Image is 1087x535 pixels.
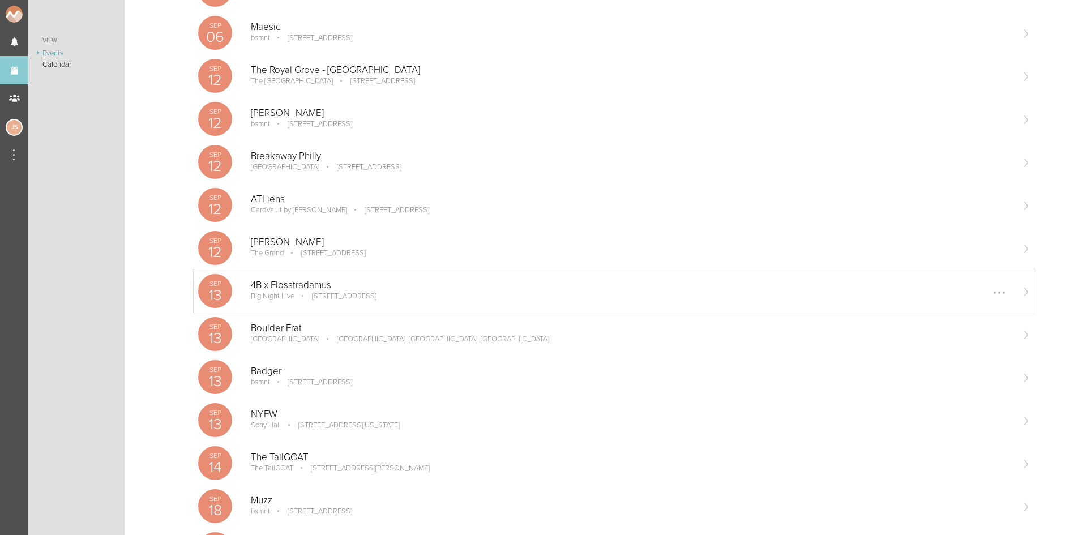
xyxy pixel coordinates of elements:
[28,59,125,70] a: Calendar
[251,335,319,344] p: [GEOGRAPHIC_DATA]
[198,280,232,287] p: Sep
[295,464,430,473] p: [STREET_ADDRESS][PERSON_NAME]
[198,22,232,29] p: Sep
[251,507,270,516] p: bsmnt
[321,162,401,172] p: [STREET_ADDRESS]
[283,421,400,430] p: [STREET_ADDRESS][US_STATE]
[198,159,232,174] p: 12
[198,495,232,502] p: Sep
[198,65,232,72] p: Sep
[251,206,347,215] p: CardVault by [PERSON_NAME]
[251,194,1012,205] p: ATLiens
[28,48,125,59] a: Events
[251,65,1012,76] p: The Royal Grove - [GEOGRAPHIC_DATA]
[198,115,232,131] p: 12
[198,323,232,330] p: Sep
[251,280,1012,291] p: 4B x Flosstradamus
[335,76,415,85] p: [STREET_ADDRESS]
[198,245,232,260] p: 12
[251,237,1012,248] p: [PERSON_NAME]
[198,366,232,373] p: Sep
[272,33,352,42] p: [STREET_ADDRESS]
[321,335,549,344] p: [GEOGRAPHIC_DATA], [GEOGRAPHIC_DATA], [GEOGRAPHIC_DATA]
[272,119,352,129] p: [STREET_ADDRESS]
[272,507,352,516] p: [STREET_ADDRESS]
[296,292,376,301] p: [STREET_ADDRESS]
[285,249,366,258] p: [STREET_ADDRESS]
[251,421,281,430] p: Sony Hall
[198,417,232,432] p: 13
[198,237,232,244] p: Sep
[198,202,232,217] p: 12
[251,366,1012,377] p: Badger
[272,378,352,387] p: [STREET_ADDRESS]
[198,331,232,346] p: 13
[198,151,232,158] p: Sep
[251,249,284,258] p: The Grand
[251,409,1012,420] p: NYFW
[198,452,232,459] p: Sep
[198,108,232,115] p: Sep
[251,108,1012,119] p: [PERSON_NAME]
[251,292,294,301] p: Big Night Live
[198,72,232,88] p: 12
[251,33,270,42] p: bsmnt
[251,151,1012,162] p: Breakaway Philly
[198,29,232,45] p: 06
[251,495,1012,506] p: Muzz
[251,76,333,85] p: The [GEOGRAPHIC_DATA]
[251,22,1012,33] p: Maesic
[251,162,319,172] p: [GEOGRAPHIC_DATA]
[198,288,232,303] p: 13
[198,374,232,389] p: 13
[198,409,232,416] p: Sep
[251,323,1012,334] p: Boulder Frat
[198,503,232,518] p: 18
[28,34,125,48] a: View
[349,206,429,215] p: [STREET_ADDRESS]
[251,119,270,129] p: bsmnt
[198,194,232,201] p: Sep
[251,452,1012,463] p: The TailGOAT
[198,460,232,475] p: 14
[251,378,270,387] p: bsmnt
[251,464,293,473] p: The TailGOAT
[6,6,70,23] img: NOMAD
[6,119,23,136] div: Jessica Smith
